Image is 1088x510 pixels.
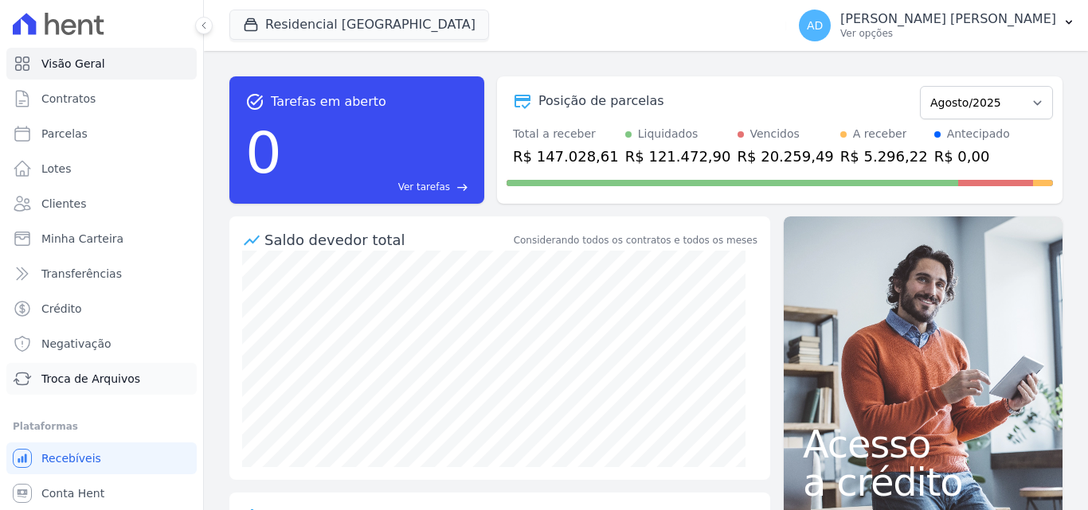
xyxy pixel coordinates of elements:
[6,48,197,80] a: Visão Geral
[41,126,88,142] span: Parcelas
[41,91,96,107] span: Contratos
[625,146,731,167] div: R$ 121.472,90
[6,118,197,150] a: Parcelas
[41,336,112,352] span: Negativação
[6,258,197,290] a: Transferências
[41,371,140,387] span: Troca de Arquivos
[947,126,1010,142] div: Antecipado
[245,111,282,194] div: 0
[6,328,197,360] a: Negativação
[41,56,105,72] span: Visão Geral
[6,363,197,395] a: Troca de Arquivos
[6,83,197,115] a: Contratos
[638,126,699,142] div: Liquidados
[229,10,489,40] button: Residencial [GEOGRAPHIC_DATA]
[840,11,1056,27] p: [PERSON_NAME] [PERSON_NAME]
[803,425,1043,463] span: Acesso
[738,146,834,167] div: R$ 20.259,49
[750,126,800,142] div: Vencidos
[6,477,197,509] a: Conta Hent
[41,301,82,317] span: Crédito
[6,223,197,255] a: Minha Carteira
[41,196,86,212] span: Clientes
[6,442,197,474] a: Recebíveis
[807,20,823,31] span: AD
[6,293,197,325] a: Crédito
[398,180,450,194] span: Ver tarefas
[271,92,386,111] span: Tarefas em aberto
[513,126,619,142] div: Total a receber
[934,146,1010,167] div: R$ 0,00
[41,485,104,501] span: Conta Hent
[840,146,928,167] div: R$ 5.296,22
[264,229,511,251] div: Saldo devedor total
[245,92,264,111] span: task_alt
[513,146,619,167] div: R$ 147.028,61
[803,463,1043,501] span: a crédito
[853,126,907,142] div: A receber
[786,3,1088,48] button: AD [PERSON_NAME] [PERSON_NAME] Ver opções
[41,161,72,177] span: Lotes
[456,181,468,193] span: east
[41,450,101,466] span: Recebíveis
[288,180,468,194] a: Ver tarefas east
[6,153,197,185] a: Lotes
[840,27,1056,40] p: Ver opções
[13,417,190,436] div: Plataformas
[41,231,123,247] span: Minha Carteira
[6,188,197,220] a: Clientes
[514,233,757,247] div: Considerando todos os contratos e todos os meses
[41,266,122,282] span: Transferências
[538,91,664,111] div: Posição de parcelas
